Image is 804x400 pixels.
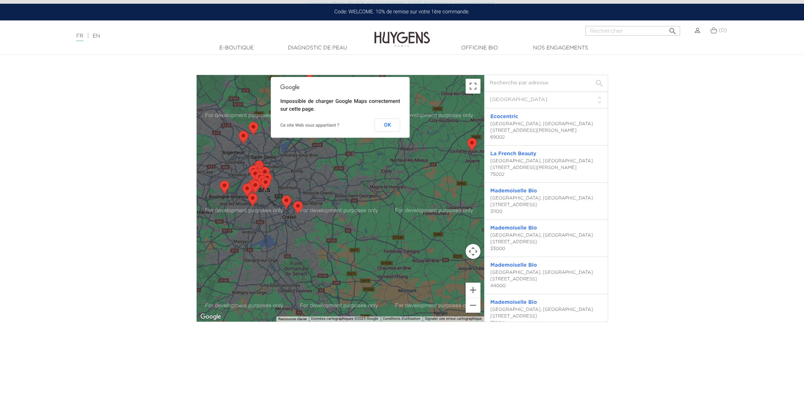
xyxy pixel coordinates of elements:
div: Mademoiselle Bio [261,177,270,191]
div: Mademoiselle Bio [244,183,253,196]
img: Google [198,312,223,322]
a: FR [76,33,83,41]
div: Passion Beauté [249,122,258,136]
div: Mademoiselle Bio [249,165,258,179]
div: Passion Beauté [248,193,257,207]
div: Printemps Haussmann [250,169,260,182]
span: Impossible de charger Google Maps correctement sur cette page. [280,98,400,112]
div: [GEOGRAPHIC_DATA], [GEOGRAPHIC_DATA] [STREET_ADDRESS] 44000 [490,269,602,289]
div: Mademoiselle Bio [252,164,262,178]
div: Mademoiselle Bio [260,167,270,181]
div: La French Beauty [255,172,265,186]
div: Mademoiselle Bio [254,160,264,174]
input: Rechercher [585,26,680,36]
button: OK [375,118,400,132]
a: EN [92,33,100,39]
a: Officine Bio [443,44,517,52]
button: Passer en plein écran [466,79,480,94]
div: Mademoiselle Bio [258,175,268,189]
button: Raccourcis clavier [278,316,307,322]
button: Zoom avant [466,283,480,297]
button:  [666,24,679,34]
a: Mademoiselle Bio [490,225,537,231]
div: [GEOGRAPHIC_DATA], [GEOGRAPHIC_DATA] [STREET_ADDRESS][PERSON_NAME] 69002 [490,121,602,141]
button: Zoom arrière [466,298,480,313]
div: Mademoiselle Bio [249,179,259,193]
a: Mademoiselle Bio [490,188,537,194]
a: La French Beauty [490,151,536,156]
div: | [73,32,329,40]
div: Mademoiselle Bio [254,168,263,182]
a: Ouvrir cette zone dans Google Maps (dans une nouvelle fenêtre) [198,312,223,322]
a: E-Boutique [200,44,274,52]
div: Mademoiselle Bio [242,183,252,197]
div: Passion Beauté [467,138,477,152]
a: Conditions d'utilisation (s'ouvre dans un nouvel onglet) [383,317,420,321]
div: [GEOGRAPHIC_DATA], [GEOGRAPHIC_DATA] [STREET_ADDRESS] 75004 [490,306,602,326]
button: Commandes de la caméra de la carte [466,244,480,259]
div: Mademoiselle Bio [250,180,260,194]
img: Huygens [374,20,430,48]
input: Recherche par adresse [485,75,608,92]
a: Ce site Web vous appartient ? [280,123,339,128]
a: Ecocentric [490,114,518,119]
a: Mademoiselle Bio [490,263,537,268]
a: Diagnostic de peau [280,44,355,52]
div: Passion Beauté [239,131,248,144]
div: Passion Beauté [220,181,229,194]
div: Mademoiselle Bio [253,162,263,176]
div: [GEOGRAPHIC_DATA], [GEOGRAPHIC_DATA] [STREET_ADDRESS] 31100 [490,195,602,215]
span: (0) [719,28,727,33]
i:  [668,25,677,33]
a: Mademoiselle Bio [490,300,537,305]
span: Données cartographiques ©2025 Google [311,317,378,321]
div: Mademoiselle Bio [262,173,272,186]
a: Signaler une erreur cartographique [425,317,482,321]
div: Passion Beauté [282,195,291,209]
div: Passion Beauté [293,201,303,215]
a: Nos engagements [524,44,598,52]
div: [GEOGRAPHIC_DATA], [GEOGRAPHIC_DATA] [STREET_ADDRESS] 33000 [490,232,602,252]
div: [GEOGRAPHIC_DATA], [GEOGRAPHIC_DATA] [STREET_ADDRESS][PERSON_NAME] 75002 [490,158,602,178]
